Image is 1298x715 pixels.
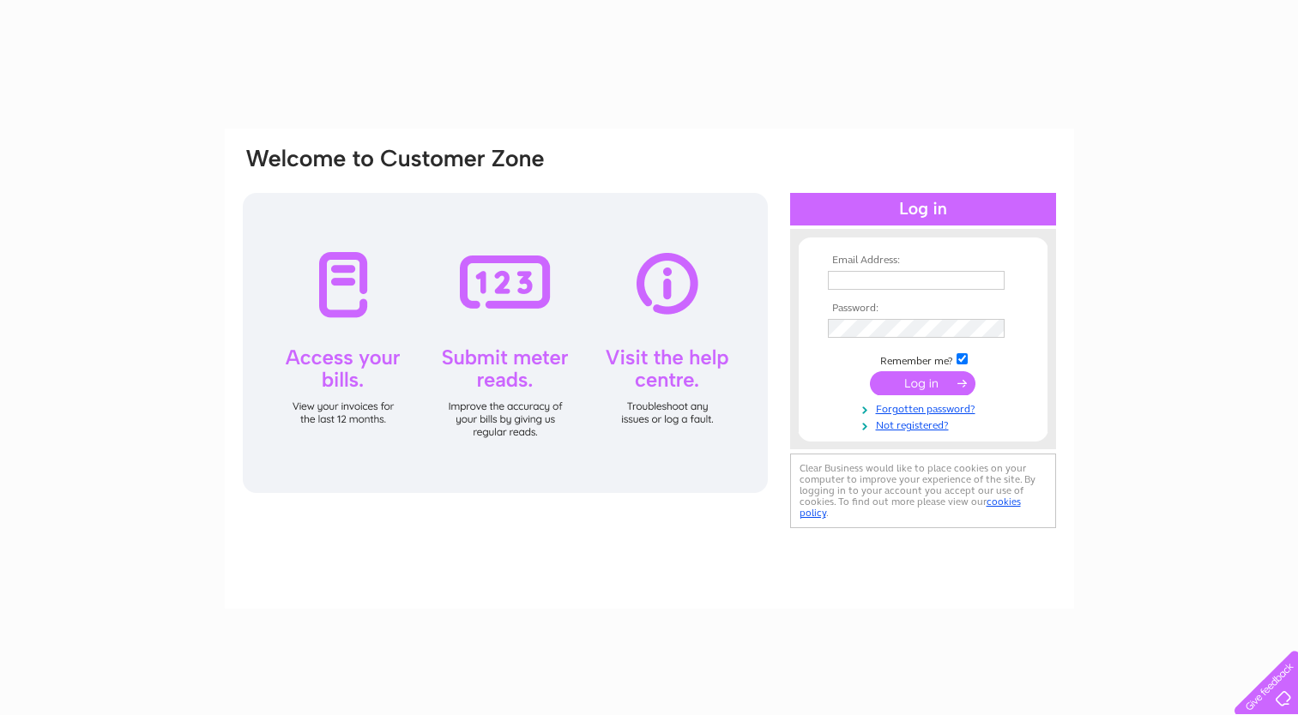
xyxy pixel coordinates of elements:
th: Email Address: [824,255,1023,267]
a: cookies policy [800,496,1021,519]
a: Not registered? [828,416,1023,432]
a: Forgotten password? [828,400,1023,416]
input: Submit [870,371,975,395]
th: Password: [824,303,1023,315]
div: Clear Business would like to place cookies on your computer to improve your experience of the sit... [790,454,1056,528]
td: Remember me? [824,351,1023,368]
